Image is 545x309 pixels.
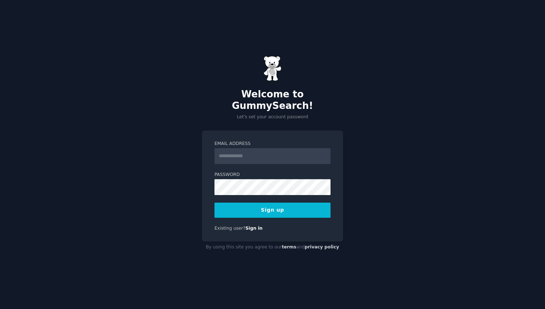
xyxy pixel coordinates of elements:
[214,203,331,218] button: Sign up
[214,172,331,178] label: Password
[263,56,282,81] img: Gummy Bear
[282,244,296,250] a: terms
[202,89,343,111] h2: Welcome to GummySearch!
[214,226,245,231] span: Existing user?
[305,244,339,250] a: privacy policy
[202,114,343,120] p: Let's set your account password
[245,226,263,231] a: Sign in
[202,242,343,253] div: By using this site you agree to our and
[214,141,331,147] label: Email Address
